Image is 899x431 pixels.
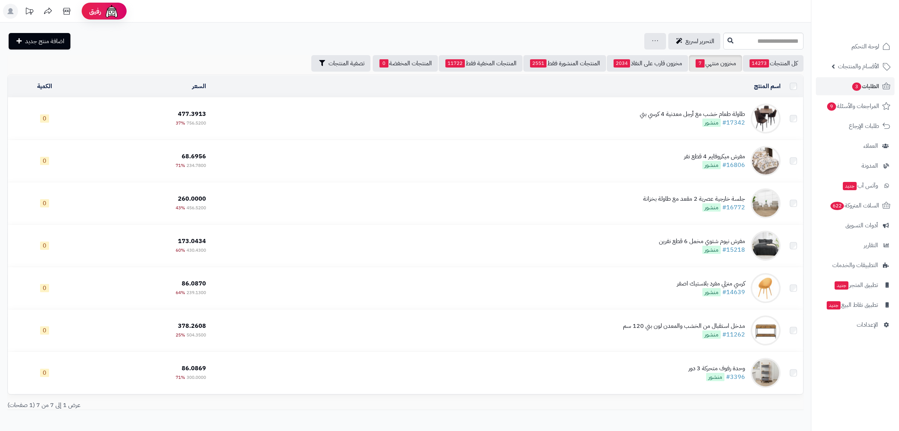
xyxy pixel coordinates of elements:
[25,37,64,46] span: اضافة منتج جديد
[722,245,745,254] a: #15218
[842,180,878,191] span: وآتس آب
[851,81,879,92] span: الطلبات
[722,203,745,212] a: #16772
[182,364,206,373] span: 86.0869
[104,4,119,19] img: ai-face.png
[754,82,781,91] a: اسم المنتج
[640,110,745,119] div: طاولة طعام خشب مع أرجل معدنية 4 كرسي بني
[827,301,841,309] span: جديد
[848,6,892,21] img: logo-2.png
[40,199,49,207] span: 0
[311,55,370,72] button: تصفية المنتجات
[845,220,878,231] span: أدوات التسويق
[40,157,49,165] span: 0
[445,59,465,68] span: 11722
[751,315,781,345] img: مدخل استقبال من الخشب والمعدن لون بني 120 سم
[178,237,206,246] span: 173.0434
[643,195,745,203] div: جلسة خارجية عصرية 2 مقعد مع طاولة بخزانة
[816,97,895,115] a: المراجعات والأسئلة9
[668,33,720,50] a: التحرير لسريع
[827,102,836,111] span: 9
[826,300,878,310] span: تطبيق نقاط البيع
[40,242,49,250] span: 0
[178,194,206,203] span: 260.0000
[176,120,185,126] span: 37%
[816,316,895,334] a: الإعدادات
[40,369,49,377] span: 0
[743,55,803,72] a: كل المنتجات14273
[187,289,206,296] span: 239.1300
[379,59,388,68] span: 0
[696,59,705,68] span: 7
[726,372,745,381] a: #3396
[816,137,895,155] a: العملاء
[40,284,49,292] span: 0
[702,288,721,296] span: منشور
[849,121,879,131] span: طلبات الإرجاع
[816,256,895,274] a: التطبيقات والخدمات
[178,321,206,330] span: 378.2608
[37,82,52,91] a: الكمية
[187,247,206,254] span: 430.4300
[373,55,438,72] a: المنتجات المخفضة0
[20,4,39,21] a: تحديثات المنصة
[830,200,879,211] span: السلات المتروكة
[835,281,848,290] span: جديد
[852,82,862,91] span: 3
[816,157,895,175] a: المدونة
[689,55,742,72] a: مخزون منتهي7
[834,280,878,290] span: تطبيق المتجر
[176,289,185,296] span: 64%
[706,373,724,381] span: منشور
[838,61,879,72] span: الأقسام والمنتجات
[176,332,185,338] span: 25%
[176,162,185,169] span: 71%
[702,246,721,254] span: منشور
[187,204,206,211] span: 456.5200
[178,110,206,119] span: 477.3913
[863,141,878,151] span: العملاء
[182,152,206,161] span: 68.6956
[857,320,878,330] span: الإعدادات
[751,188,781,218] img: جلسة خارجية عصرية 2 مقعد مع طاولة بخزانة
[187,374,206,381] span: 300.0000
[851,41,879,52] span: لوحة التحكم
[816,276,895,294] a: تطبيق المتجرجديد
[176,204,185,211] span: 43%
[688,364,745,373] div: وحدة رفوف متحركة 3 دور
[830,201,845,210] span: 622
[607,55,688,72] a: مخزون قارب على النفاذ2034
[684,152,745,161] div: مفرش ميكروفايبر 4 قطع نفر
[2,401,406,410] div: عرض 1 إلى 7 من 7 (1 صفحات)
[187,120,206,126] span: 756.5200
[192,82,206,91] a: السعر
[816,177,895,195] a: وآتس آبجديد
[722,118,745,127] a: #17342
[677,279,745,288] div: كرسي منزلي مفرد بلاستيك اصفر
[816,216,895,234] a: أدوات التسويق
[176,247,185,254] span: 60%
[530,59,547,68] span: 2551
[816,236,895,254] a: التقارير
[685,37,714,46] span: التحرير لسريع
[614,59,630,68] span: 2034
[523,55,606,72] a: المنتجات المنشورة فقط2551
[187,162,206,169] span: 234.7800
[862,161,878,171] span: المدونة
[750,59,769,68] span: 14273
[40,326,49,335] span: 0
[751,231,781,261] img: مفرش نيوم شتوي مخمل 6 قطع نفرين
[439,55,523,72] a: المنتجات المخفية فقط11722
[864,240,878,251] span: التقارير
[751,146,781,176] img: مفرش ميكروفايبر 4 قطع نفر
[826,101,879,111] span: المراجعات والأسئلة
[816,117,895,135] a: طلبات الإرجاع
[722,288,745,297] a: #14639
[816,296,895,314] a: تطبيق نقاط البيعجديد
[816,38,895,56] a: لوحة التحكم
[182,279,206,288] span: 86.0870
[751,273,781,303] img: كرسي منزلي مفرد بلاستيك اصفر
[816,77,895,95] a: الطلبات3
[751,104,781,134] img: طاولة طعام خشب مع أرجل معدنية 4 كرسي بني
[702,119,721,127] span: منشور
